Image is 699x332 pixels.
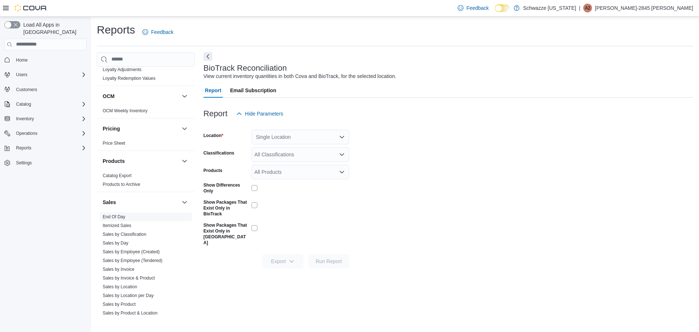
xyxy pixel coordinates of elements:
a: Feedback [455,1,491,15]
span: Sales by Invoice & Product [103,275,155,281]
span: OCM Weekly Inventory [103,108,147,114]
button: Inventory [1,114,90,124]
button: Catalog [1,99,90,109]
span: Hide Parameters [245,110,283,117]
div: Andrew-2845 Moreno [583,4,592,12]
button: OCM [180,92,189,101]
div: View current inventory quantities in both Cova and BioTrack, for the selected location. [204,73,396,80]
a: OCM Weekly Inventory [103,108,147,113]
span: Catalog [16,101,31,107]
label: Location [204,133,224,138]
span: Users [13,70,87,79]
label: Show Differences Only [204,182,249,194]
span: Load All Apps in [GEOGRAPHIC_DATA] [20,21,87,36]
button: Users [13,70,30,79]
button: Open list of options [339,152,345,157]
h3: OCM [103,93,115,100]
button: Sales [180,198,189,207]
span: Home [13,55,87,65]
div: OCM [97,106,195,118]
div: Pricing [97,139,195,151]
span: Export [267,254,299,269]
p: | [579,4,580,12]
span: Sales by Product [103,301,136,307]
span: Inventory [13,114,87,123]
img: Cova [15,4,47,12]
button: Settings [1,157,90,168]
label: Products [204,168,222,173]
span: Inventory [16,116,34,122]
h3: BioTrack Reconciliation [204,64,287,73]
span: Reports [16,145,31,151]
button: Home [1,55,90,65]
span: Operations [13,129,87,138]
p: Schwazze [US_STATE] [523,4,576,12]
span: Settings [13,158,87,167]
span: Loyalty Redemption Values [103,75,155,81]
button: Users [1,70,90,80]
nav: Complex example [4,52,87,187]
span: Sales by Location per Day [103,293,154,298]
button: Catalog [13,100,34,109]
a: Customers [13,85,40,94]
span: Operations [16,130,37,136]
a: Sales by Location per Day [103,293,154,298]
button: Operations [1,128,90,138]
span: Report [205,83,221,98]
span: Users [16,72,27,78]
button: Next [204,52,212,61]
a: Sales by Day [103,241,129,246]
button: Hide Parameters [233,106,286,121]
a: Products to Archive [103,182,140,187]
a: Sales by Product & Location [103,310,158,316]
span: Sales by Employee (Created) [103,249,160,255]
a: Home [13,56,31,65]
a: Sales by Location [103,284,137,289]
div: Loyalty [97,65,195,86]
button: Sales [103,199,179,206]
a: Sales by Employee (Created) [103,249,160,254]
button: Customers [1,84,90,95]
label: Classifications [204,150,234,156]
h3: Sales [103,199,116,206]
div: Products [97,171,195,192]
button: Reports [13,144,34,152]
button: Export [262,254,303,269]
button: Operations [13,129,40,138]
span: Customers [13,85,87,94]
a: Price Sheet [103,141,125,146]
span: Sales by Product & Location [103,310,158,316]
span: Catalog [13,100,87,109]
span: Run Report [316,258,342,265]
a: End Of Day [103,214,125,219]
span: Feedback [151,28,173,36]
a: Itemized Sales [103,223,131,228]
a: Feedback [139,25,176,39]
span: Sales by Day [103,240,129,246]
button: Pricing [180,124,189,133]
a: Sales by Invoice [103,267,134,272]
label: Show Packages That Exist Only in [GEOGRAPHIC_DATA] [204,222,249,246]
span: Loyalty Adjustments [103,67,142,73]
a: Settings [13,159,35,167]
p: [PERSON_NAME]-2845 [PERSON_NAME] [595,4,693,12]
button: Run Report [308,254,349,269]
h1: Reports [97,23,135,37]
span: Products to Archive [103,181,140,187]
span: Sales by Classification [103,231,146,237]
a: Sales by Product [103,302,136,307]
button: Products [180,157,189,165]
button: Reports [1,143,90,153]
span: Sales by Employee (Tendered) [103,258,162,263]
h3: Products [103,157,125,165]
button: OCM [103,93,179,100]
a: Catalog Export [103,173,131,178]
label: Show Packages That Exist Only in BioTrack [204,199,249,217]
span: Sales by Invoice [103,266,134,272]
a: Sales by Invoice & Product [103,276,155,281]
a: Sales by Classification [103,232,146,237]
span: A2 [585,4,591,12]
a: Sales by Employee (Tendered) [103,258,162,263]
button: Open list of options [339,169,345,175]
